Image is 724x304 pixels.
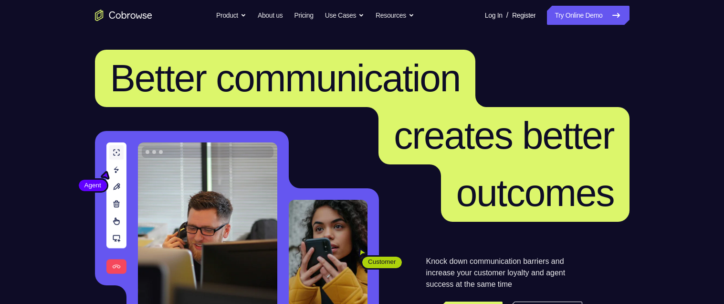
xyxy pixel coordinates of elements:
button: Use Cases [325,6,364,25]
a: Register [512,6,535,25]
a: Log In [485,6,503,25]
span: outcomes [456,172,614,214]
span: / [506,10,508,21]
span: creates better [394,114,614,157]
a: Go to the home page [95,10,152,21]
button: Resources [376,6,414,25]
span: Better communication [110,57,461,99]
button: Product [216,6,246,25]
a: Pricing [294,6,313,25]
a: About us [258,6,283,25]
p: Knock down communication barriers and increase your customer loyalty and agent success at the sam... [426,256,582,290]
a: Try Online Demo [547,6,629,25]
